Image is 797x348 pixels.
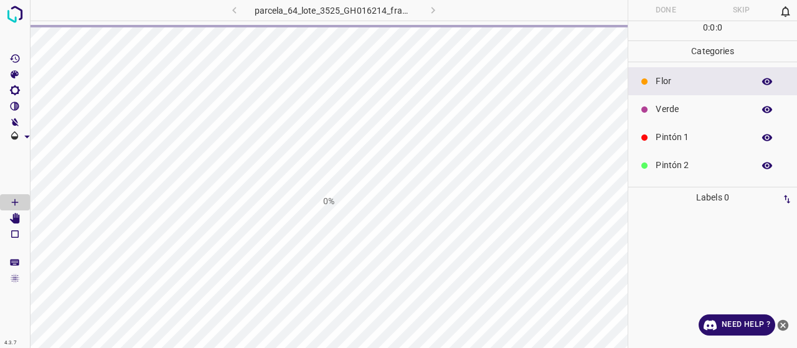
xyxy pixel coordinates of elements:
p: 0 [710,21,715,34]
button: close-help [775,314,791,336]
div: Verde [628,95,797,123]
div: Pintón 3 [628,179,797,207]
div: Pintón 1 [628,123,797,151]
div: : : [703,21,722,40]
p: Flor [656,75,747,88]
img: logo [4,3,26,26]
div: Pintón 2 [628,151,797,179]
a: Need Help ? [699,314,775,336]
div: 4.3.7 [1,338,20,348]
p: Pintón 2 [656,159,747,172]
p: Categories [628,41,797,62]
p: Verde [656,103,747,116]
p: Pintón 1 [656,131,747,144]
div: Flor [628,67,797,95]
h6: parcela_64_lote_3525_GH016214_frame_00150_145111.jpg [255,3,413,21]
p: 0 [717,21,722,34]
p: 0 [703,21,708,34]
p: Labels 0 [632,187,793,208]
h1: 0% [323,195,334,208]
